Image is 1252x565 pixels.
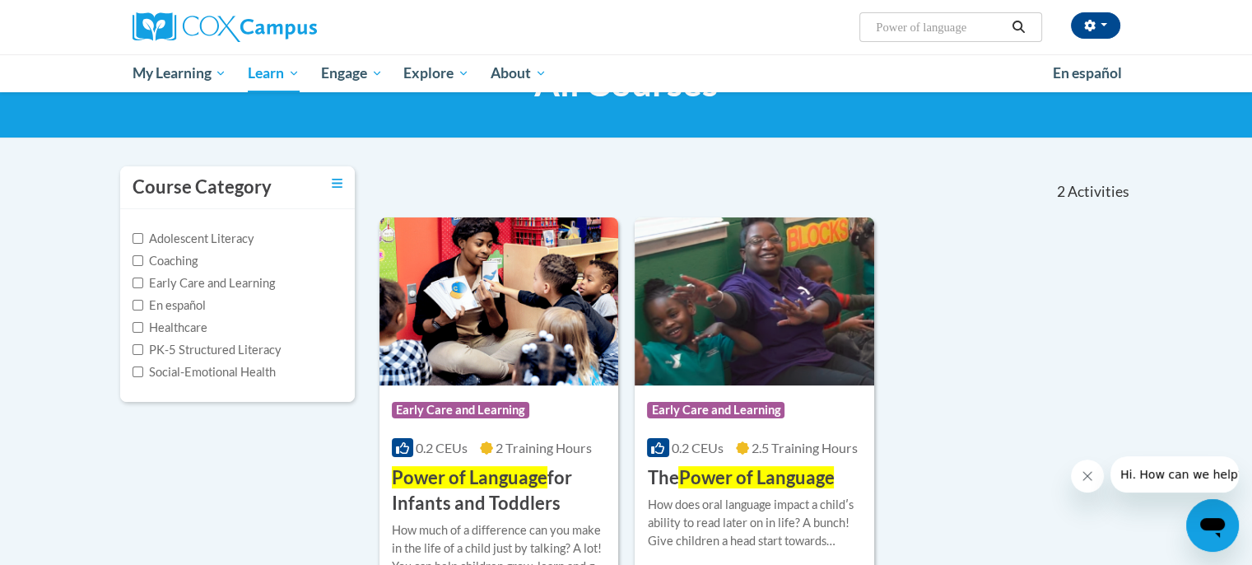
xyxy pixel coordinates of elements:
input: Checkbox for Options [133,322,143,333]
input: Checkbox for Options [133,344,143,355]
span: Activities [1068,183,1129,201]
span: 2 Training Hours [496,440,592,455]
div: How does oral language impact a childʹs ability to read later on in life? A bunch! Give children ... [647,496,862,550]
iframe: Close message [1071,460,1104,493]
label: Early Care and Learning [133,274,275,292]
span: Explore [403,63,469,83]
input: Checkbox for Options [133,255,143,266]
a: En español [1042,56,1133,91]
input: Checkbox for Options [133,300,143,311]
label: Social-Emotional Health [133,363,276,381]
span: Power of Language [392,466,547,488]
label: Coaching [133,252,198,270]
a: Engage [310,54,393,92]
h3: for Infants and Toddlers [392,465,607,516]
iframe: Button to launch messaging window [1186,499,1239,552]
span: Power of Language [678,466,834,488]
span: Learn [248,63,300,83]
input: Search Courses [874,17,1006,37]
a: Toggle collapse [332,175,342,193]
input: Checkbox for Options [133,233,143,244]
label: En español [133,297,206,315]
span: 0.2 CEUs [672,440,724,455]
span: Early Care and Learning [647,402,784,418]
span: 2 [1056,183,1064,201]
button: Search [1006,17,1031,37]
span: 2.5 Training Hours [752,440,858,455]
button: Account Settings [1071,12,1120,39]
span: 0.2 CEUs [416,440,468,455]
span: En español [1053,64,1122,82]
img: Course Logo [379,217,619,385]
a: Learn [237,54,310,92]
a: My Learning [122,54,238,92]
h3: Course Category [133,175,272,200]
label: Adolescent Literacy [133,230,254,248]
span: Early Care and Learning [392,402,529,418]
span: Hi. How can we help? [10,12,133,25]
h3: The [647,465,834,491]
img: Cox Campus [133,12,317,42]
div: Main menu [108,54,1145,92]
span: My Learning [132,63,226,83]
iframe: Message from company [1110,456,1239,493]
img: Course Logo [635,217,874,385]
input: Checkbox for Options [133,367,143,377]
a: Cox Campus [133,12,445,42]
a: About [480,54,557,92]
input: Checkbox for Options [133,278,143,288]
label: PK-5 Structured Literacy [133,341,282,359]
a: Explore [393,54,480,92]
span: About [491,63,547,83]
span: Engage [321,63,383,83]
label: Healthcare [133,319,207,337]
